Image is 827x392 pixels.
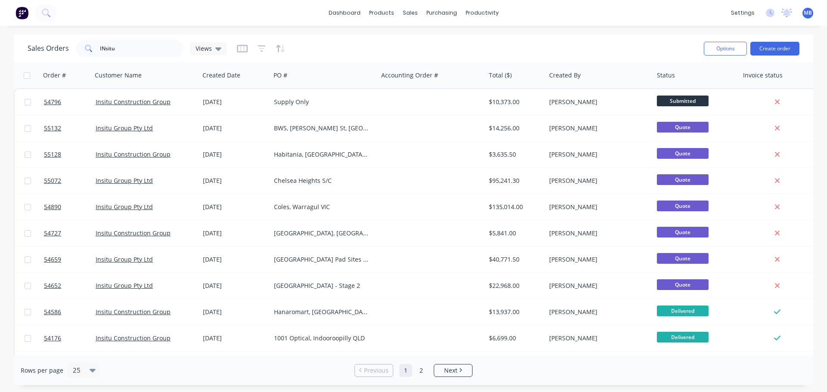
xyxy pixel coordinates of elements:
[549,334,645,343] div: [PERSON_NAME]
[44,115,96,141] a: 55132
[274,334,370,343] div: 1001 Optical, Indooroopilly QLD
[203,281,267,290] div: [DATE]
[549,255,645,264] div: [PERSON_NAME]
[44,194,96,220] a: 54890
[203,308,267,316] div: [DATE]
[96,308,171,316] a: Insitu Construction Group
[364,366,389,375] span: Previous
[44,98,61,106] span: 54796
[549,281,645,290] div: [PERSON_NAME]
[657,253,709,264] span: Quote
[196,44,212,53] span: Views
[489,124,540,133] div: $14,256.00
[549,308,645,316] div: [PERSON_NAME]
[44,299,96,325] a: 54586
[355,366,393,375] a: Previous page
[365,6,398,19] div: products
[398,6,422,19] div: sales
[274,176,370,185] div: Chelsea Heights S/C
[44,142,96,167] a: 55128
[96,334,171,342] a: Insitu Construction Group
[657,96,709,106] span: Submitted
[203,176,267,185] div: [DATE]
[16,6,28,19] img: Factory
[96,150,171,158] a: Insitu Construction Group
[549,203,645,211] div: [PERSON_NAME]
[274,124,370,133] div: BWS, [PERSON_NAME] St, [GEOGRAPHIC_DATA]
[100,40,184,57] input: Search...
[657,201,709,211] span: Quote
[657,227,709,238] span: Quote
[44,203,61,211] span: 54890
[44,281,61,290] span: 54652
[804,9,812,17] span: MB
[96,98,171,106] a: Insitu Construction Group
[489,334,540,343] div: $6,699.00
[96,203,153,211] a: Insitu Group Pty Ltd
[657,122,709,133] span: Quote
[202,71,240,80] div: Created Date
[434,366,472,375] a: Next page
[44,255,61,264] span: 54659
[274,255,370,264] div: [GEOGRAPHIC_DATA] Pad Sites & Large Format Retail
[704,42,747,56] button: Options
[44,352,96,377] a: 54527
[489,281,540,290] div: $22,968.00
[657,174,709,185] span: Quote
[44,168,96,194] a: 55072
[324,6,365,19] a: dashboard
[274,281,370,290] div: [GEOGRAPHIC_DATA] - Stage 2
[44,247,96,272] a: 54659
[43,71,66,80] div: Order #
[203,203,267,211] div: [DATE]
[203,255,267,264] div: [DATE]
[381,71,438,80] div: Accounting Order #
[274,203,370,211] div: Coles, Warragul VIC
[44,308,61,316] span: 54586
[44,229,61,238] span: 54727
[44,334,61,343] span: 54176
[489,308,540,316] div: $13,937.00
[549,98,645,106] div: [PERSON_NAME]
[274,98,370,106] div: Supply Only
[203,124,267,133] div: [DATE]
[444,366,457,375] span: Next
[44,124,61,133] span: 55132
[44,273,96,299] a: 54652
[96,176,153,185] a: Insitu Group Pty Ltd
[44,150,61,159] span: 55128
[657,279,709,290] span: Quote
[44,220,96,246] a: 54727
[489,176,540,185] div: $95,241.30
[657,148,709,159] span: Quote
[727,6,759,19] div: settings
[96,124,153,132] a: Insitu Group Pty Ltd
[95,71,142,80] div: Customer Name
[351,364,476,377] ul: Pagination
[274,150,370,159] div: Habitania, [GEOGRAPHIC_DATA] [GEOGRAPHIC_DATA]
[274,229,370,238] div: [GEOGRAPHIC_DATA], [GEOGRAPHIC_DATA]
[422,6,461,19] div: purchasing
[743,71,783,80] div: Invoice status
[750,42,799,56] button: Create order
[489,255,540,264] div: $40,771.50
[657,332,709,343] span: Delivered
[489,71,512,80] div: Total ($)
[489,98,540,106] div: $10,373.00
[44,176,61,185] span: 55072
[489,203,540,211] div: $135,014.00
[657,306,709,316] span: Delivered
[549,150,645,159] div: [PERSON_NAME]
[96,255,153,263] a: Insitu Group Pty Ltd
[274,71,287,80] div: PO #
[489,229,540,238] div: $5,841.00
[549,71,581,80] div: Created By
[549,176,645,185] div: [PERSON_NAME]
[203,334,267,343] div: [DATE]
[549,124,645,133] div: [PERSON_NAME]
[549,229,645,238] div: [PERSON_NAME]
[44,325,96,351] a: 54176
[28,44,69,52] h1: Sales Orders
[21,366,63,375] span: Rows per page
[415,364,428,377] a: Page 2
